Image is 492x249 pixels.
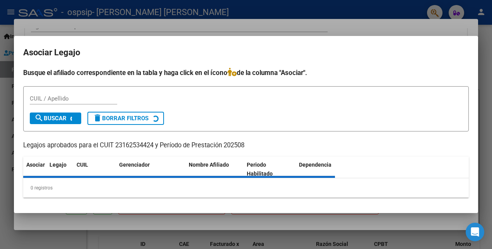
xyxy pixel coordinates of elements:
[46,157,73,182] datatable-header-cell: Legajo
[119,162,150,168] span: Gerenciador
[116,157,186,182] datatable-header-cell: Gerenciador
[34,113,44,123] mat-icon: search
[296,157,354,182] datatable-header-cell: Dependencia
[23,178,469,198] div: 0 registros
[50,162,67,168] span: Legajo
[23,141,469,150] p: Legajos aprobados para el CUIT 23162534424 y Período de Prestación 202508
[34,115,67,122] span: Buscar
[93,115,149,122] span: Borrar Filtros
[244,157,296,182] datatable-header-cell: Periodo Habilitado
[299,162,331,168] span: Dependencia
[26,162,45,168] span: Asociar
[247,162,273,177] span: Periodo Habilitado
[30,113,81,124] button: Buscar
[77,162,88,168] span: CUIL
[189,162,229,168] span: Nombre Afiliado
[87,112,164,125] button: Borrar Filtros
[23,157,46,182] datatable-header-cell: Asociar
[23,68,469,78] h4: Busque el afiliado correspondiente en la tabla y haga click en el ícono de la columna "Asociar".
[73,157,116,182] datatable-header-cell: CUIL
[186,157,244,182] datatable-header-cell: Nombre Afiliado
[23,45,469,60] h2: Asociar Legajo
[93,113,102,123] mat-icon: delete
[466,223,484,241] div: Open Intercom Messenger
